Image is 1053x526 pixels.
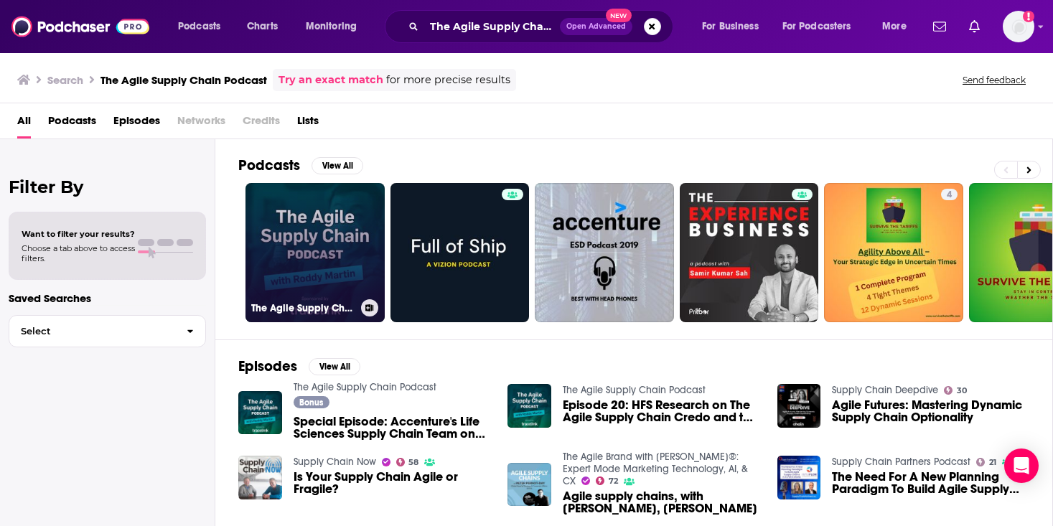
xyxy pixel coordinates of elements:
[1003,11,1034,42] span: Logged in as DoraMarie4
[245,183,385,322] a: The Agile Supply Chain Podcast
[22,229,135,239] span: Want to filter your results?
[238,357,360,375] a: EpisodesView All
[563,490,760,515] a: Agile supply chains, with Peter Pernot-Day, SHEIN
[832,471,1029,495] a: The Need For A New Planning Paradigm To Build Agile Supply Chains In A VUCA World with Demand Dri...
[832,399,1029,423] a: Agile Futures: Mastering Dynamic Supply Chain Optionality
[296,15,375,38] button: open menu
[9,327,175,336] span: Select
[238,456,282,499] img: Is Your Supply Chain Agile or Fragile?
[927,14,952,39] a: Show notifications dropdown
[238,156,300,174] h2: Podcasts
[563,384,706,396] a: The Agile Supply Chain Podcast
[238,357,297,375] h2: Episodes
[238,15,286,38] a: Charts
[48,109,96,138] a: Podcasts
[297,109,319,138] a: Lists
[563,490,760,515] span: Agile supply chains, with [PERSON_NAME], [PERSON_NAME]
[560,18,632,35] button: Open AdvancedNew
[963,14,986,39] a: Show notifications dropdown
[872,15,925,38] button: open menu
[606,9,632,22] span: New
[947,188,952,202] span: 4
[944,386,967,395] a: 30
[824,183,963,322] a: 4
[294,456,376,468] a: Supply Chain Now
[832,384,938,396] a: Supply Chain Deepdive
[566,23,626,30] span: Open Advanced
[1004,448,1039,483] div: Open Intercom Messenger
[294,415,491,440] a: Special Episode: Accenture's Life Sciences Supply Chain Team on The Agile Supply Chain Credo
[692,15,777,38] button: open menu
[178,17,220,37] span: Podcasts
[1023,11,1034,22] svg: Add a profile image
[832,456,970,468] a: Supply Chain Partners Podcast
[398,10,687,43] div: Search podcasts, credits, & more...
[563,451,748,487] a: The Agile Brand with Greg Kihlström®: Expert Mode Marketing Technology, AI, & CX
[9,177,206,197] h2: Filter By
[309,358,360,375] button: View All
[17,109,31,138] a: All
[9,291,206,305] p: Saved Searches
[11,13,149,40] img: Podchaser - Follow, Share and Rate Podcasts
[609,478,618,484] span: 72
[386,72,510,88] span: for more precise results
[777,456,821,499] img: The Need For A New Planning Paradigm To Build Agile Supply Chains In A VUCA World with Demand Dri...
[396,458,419,466] a: 58
[168,15,239,38] button: open menu
[882,17,907,37] span: More
[238,156,363,174] a: PodcastsView All
[773,15,872,38] button: open menu
[238,391,282,435] img: Special Episode: Accenture's Life Sciences Supply Chain Team on The Agile Supply Chain Credo
[251,302,355,314] h3: The Agile Supply Chain Podcast
[177,109,225,138] span: Networks
[1003,11,1034,42] img: User Profile
[1003,11,1034,42] button: Show profile menu
[113,109,160,138] a: Episodes
[563,399,760,423] a: Episode 20: HFS Research on The Agile Supply Chain Credo and the New Era of Supply Chain Transfor...
[957,388,967,394] span: 30
[306,17,357,37] span: Monitoring
[424,15,560,38] input: Search podcasts, credits, & more...
[976,458,996,466] a: 21
[247,17,278,37] span: Charts
[408,459,418,466] span: 58
[243,109,280,138] span: Credits
[989,459,996,466] span: 21
[596,476,618,485] a: 72
[782,17,851,37] span: For Podcasters
[294,471,491,495] a: Is Your Supply Chain Agile or Fragile?
[100,73,267,87] h3: The Agile Supply Chain Podcast
[312,157,363,174] button: View All
[9,315,206,347] button: Select
[507,384,551,428] img: Episode 20: HFS Research on The Agile Supply Chain Credo and the New Era of Supply Chain Transfor...
[299,398,323,407] span: Bonus
[941,189,958,200] a: 4
[279,72,383,88] a: Try an exact match
[777,384,821,428] img: Agile Futures: Mastering Dynamic Supply Chain Optionality
[22,243,135,263] span: Choose a tab above to access filters.
[507,463,551,507] img: Agile supply chains, with Peter Pernot-Day, SHEIN
[47,73,83,87] h3: Search
[702,17,759,37] span: For Business
[294,381,436,393] a: The Agile Supply Chain Podcast
[958,74,1030,86] button: Send feedback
